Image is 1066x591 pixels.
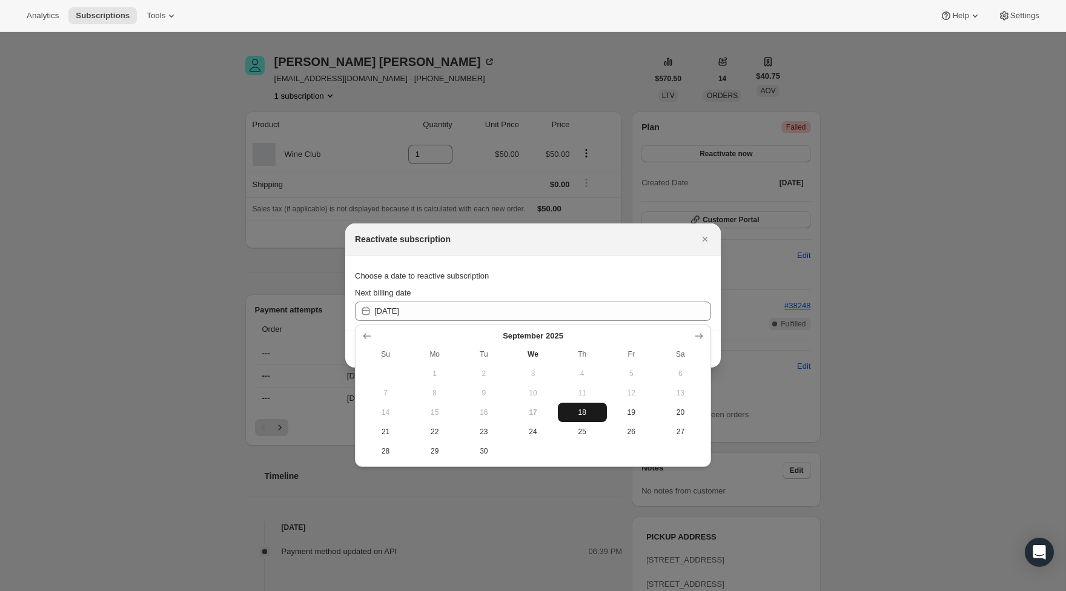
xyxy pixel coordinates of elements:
button: Close [697,231,713,248]
th: Monday [410,345,459,364]
span: 19 [612,408,651,417]
span: Mo [415,349,454,359]
button: Thursday September 25 2025 [558,422,607,441]
button: Monday September 15 2025 [410,403,459,422]
button: Wednesday September 24 2025 [508,422,557,441]
span: Next billing date [355,288,411,297]
span: We [513,349,552,359]
th: Friday [607,345,656,364]
button: Sunday September 21 2025 [361,422,410,441]
span: Fr [612,349,651,359]
span: 25 [563,427,602,437]
span: 8 [415,388,454,398]
button: Monday September 29 2025 [410,441,459,461]
button: Tuesday September 30 2025 [459,441,508,461]
span: 11 [563,388,602,398]
button: Sunday September 28 2025 [361,441,410,461]
span: Subscriptions [76,11,130,21]
button: Wednesday September 3 2025 [508,364,557,383]
button: Tuesday September 23 2025 [459,422,508,441]
button: Sunday September 7 2025 [361,383,410,403]
span: Help [952,11,968,21]
button: Thursday September 18 2025 [558,403,607,422]
th: Wednesday [508,345,557,364]
span: 16 [464,408,503,417]
span: 13 [661,388,700,398]
button: Show previous month, August 2025 [359,328,376,345]
span: 21 [366,427,405,437]
button: Saturday September 27 2025 [656,422,705,441]
button: Monday September 1 2025 [410,364,459,383]
span: 5 [612,369,651,378]
span: 3 [513,369,552,378]
button: Friday September 26 2025 [607,422,656,441]
span: 17 [513,408,552,417]
span: Analytics [27,11,59,21]
span: 1 [415,369,454,378]
span: 4 [563,369,602,378]
span: Th [563,349,602,359]
button: Tuesday September 16 2025 [459,403,508,422]
button: Analytics [19,7,66,24]
span: 26 [612,427,651,437]
button: Monday September 22 2025 [410,422,459,441]
span: 20 [661,408,700,417]
span: Su [366,349,405,359]
div: Open Intercom Messenger [1025,538,1054,567]
span: 15 [415,408,454,417]
span: 10 [513,388,552,398]
button: Tools [139,7,185,24]
button: Thursday September 4 2025 [558,364,607,383]
span: 9 [464,388,503,398]
span: 24 [513,427,552,437]
h2: Reactivate subscription [355,233,451,245]
button: Wednesday September 10 2025 [508,383,557,403]
span: 27 [661,427,700,437]
span: 14 [366,408,405,417]
span: 12 [612,388,651,398]
th: Tuesday [459,345,508,364]
th: Saturday [656,345,705,364]
button: Subscriptions [68,7,137,24]
span: 30 [464,446,503,456]
button: Help [933,7,988,24]
button: Saturday September 13 2025 [656,383,705,403]
th: Thursday [558,345,607,364]
button: Show next month, October 2025 [690,328,707,345]
span: 23 [464,427,503,437]
button: Friday September 19 2025 [607,403,656,422]
span: 18 [563,408,602,417]
button: Settings [991,7,1047,24]
button: Sunday September 14 2025 [361,403,410,422]
button: Saturday September 20 2025 [656,403,705,422]
span: 29 [415,446,454,456]
button: Tuesday September 2 2025 [459,364,508,383]
span: Tools [147,11,165,21]
button: Thursday September 11 2025 [558,383,607,403]
span: 6 [661,369,700,378]
button: Today Wednesday September 17 2025 [508,403,557,422]
button: Monday September 8 2025 [410,383,459,403]
span: 28 [366,446,405,456]
span: Settings [1010,11,1039,21]
span: Sa [661,349,700,359]
button: Saturday September 6 2025 [656,364,705,383]
button: Friday September 5 2025 [607,364,656,383]
span: 2 [464,369,503,378]
th: Sunday [361,345,410,364]
button: Tuesday September 9 2025 [459,383,508,403]
span: Tu [464,349,503,359]
span: 22 [415,427,454,437]
span: 7 [366,388,405,398]
div: Choose a date to reactive subscription [355,265,711,287]
button: Friday September 12 2025 [607,383,656,403]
